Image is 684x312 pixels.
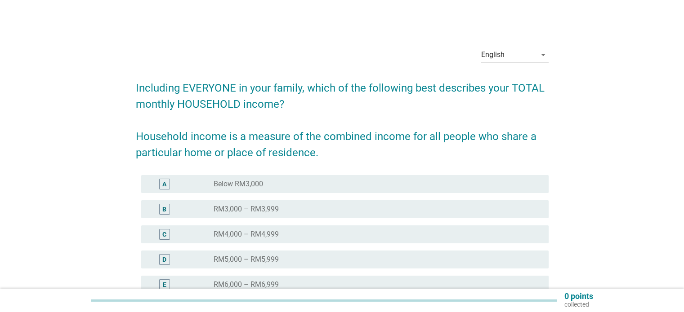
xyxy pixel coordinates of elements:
[564,300,593,308] p: collected
[481,51,505,59] div: English
[162,255,166,264] div: D
[163,280,166,290] div: E
[214,205,279,214] label: RM3,000 – RM3,999
[214,180,263,189] label: Below RM3,000
[214,255,279,264] label: RM5,000 – RM5,999
[214,230,279,239] label: RM4,000 – RM4,999
[162,230,166,239] div: C
[538,49,549,60] i: arrow_drop_down
[214,280,279,289] label: RM6,000 – RM6,999
[162,205,166,214] div: B
[162,180,166,189] div: A
[564,292,593,300] p: 0 points
[136,71,549,161] h2: Including EVERYONE in your family, which of the following best describes your TOTAL monthly HOUSE...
